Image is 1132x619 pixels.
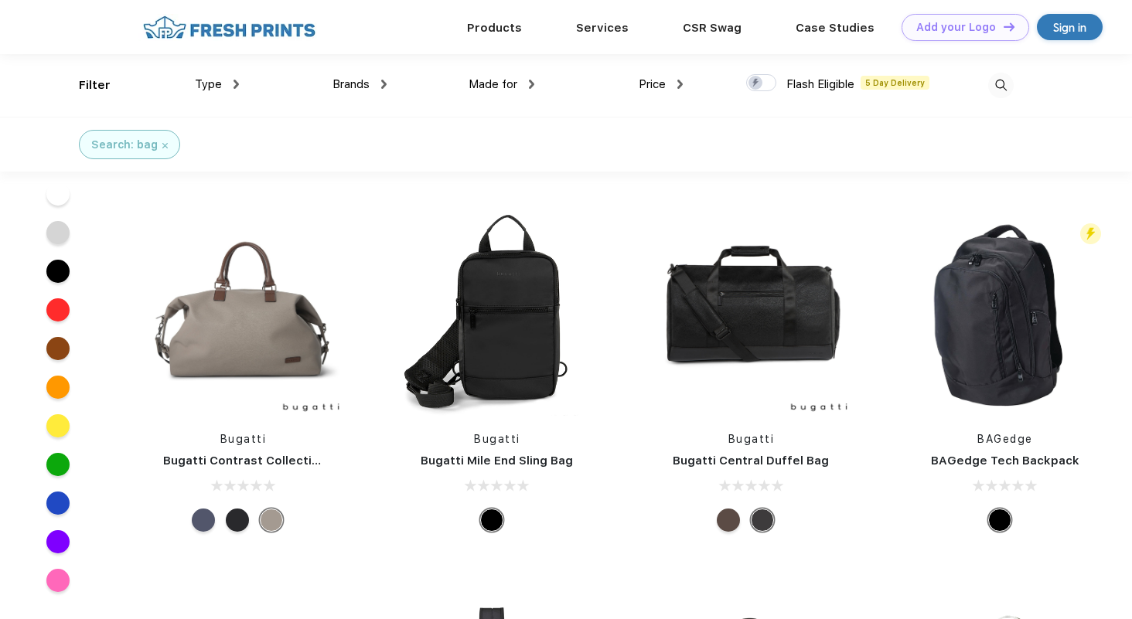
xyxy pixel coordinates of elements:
[480,508,503,532] div: Black
[163,454,392,468] a: Bugatti Contrast Collection Duffel Bag
[786,77,854,91] span: Flash Eligible
[220,433,267,445] a: Bugatti
[381,80,387,89] img: dropdown.png
[751,508,774,532] div: Black
[474,433,520,445] a: Bugatti
[140,210,346,416] img: func=resize&h=266
[677,80,683,89] img: dropdown.png
[529,80,534,89] img: dropdown.png
[648,210,854,416] img: func=resize&h=266
[138,14,320,41] img: fo%20logo%202.webp
[1080,223,1101,244] img: flash_active_toggle.svg
[1037,14,1103,40] a: Sign in
[162,143,168,148] img: filter_cancel.svg
[467,21,522,35] a: Products
[717,508,740,532] div: Brown
[1004,22,1014,31] img: DT
[260,508,283,532] div: Grey
[79,77,111,94] div: Filter
[977,433,1033,445] a: BAGedge
[902,210,1108,416] img: func=resize&h=266
[576,21,629,35] a: Services
[192,508,215,532] div: Navy
[639,77,666,91] span: Price
[394,210,600,416] img: func=resize&h=266
[988,508,1011,532] div: Black
[421,454,573,468] a: Bugatti Mile End Sling Bag
[1053,19,1086,36] div: Sign in
[931,454,1079,468] a: BAGedge Tech Backpack
[195,77,222,91] span: Type
[332,77,370,91] span: Brands
[728,433,775,445] a: Bugatti
[673,454,829,468] a: Bugatti Central Duffel Bag
[226,508,249,532] div: Black
[916,21,996,34] div: Add your Logo
[988,73,1014,98] img: desktop_search.svg
[683,21,742,35] a: CSR Swag
[469,77,517,91] span: Made for
[861,76,929,90] span: 5 Day Delivery
[234,80,239,89] img: dropdown.png
[91,137,158,153] div: Search: bag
